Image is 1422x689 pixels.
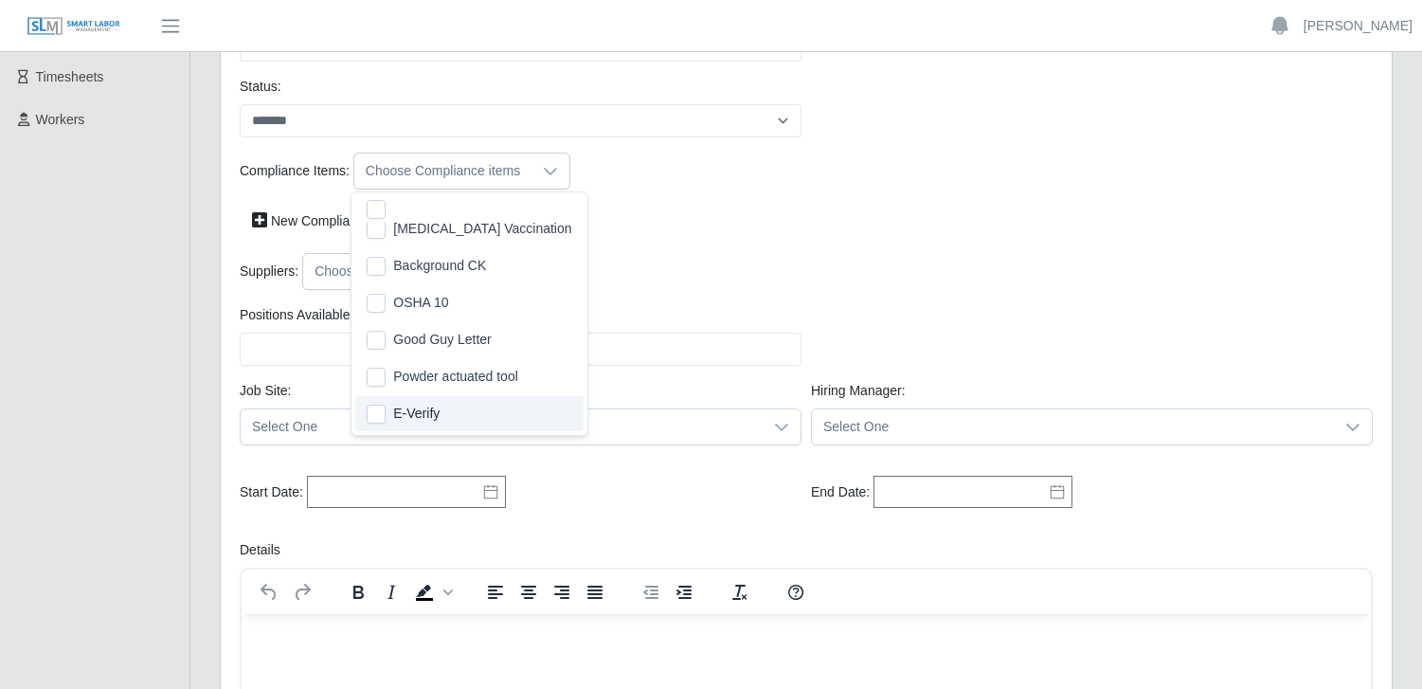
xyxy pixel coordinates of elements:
li: Good Guy Letter [355,322,583,357]
span: Select One [812,409,1334,444]
body: Rich Text Area. Press ALT-0 for help. [15,15,1114,36]
span: Background CK [393,256,486,276]
button: Redo [286,579,318,606]
button: Help [780,579,812,606]
span: [MEDICAL_DATA] Vaccination [393,219,571,239]
span: Good Guy Letter [393,330,492,350]
label: Positions Available: [240,305,353,325]
span: E-Verify [393,404,440,424]
span: OSHA 10 [393,293,448,313]
div: Background color Black [408,579,456,606]
button: Align right [546,579,578,606]
li: Powder actuated tool [355,359,583,394]
button: Align center [513,579,545,606]
button: Clear formatting [724,579,756,606]
label: job site: [240,381,291,401]
button: Align left [479,579,512,606]
div: Choose Suppliers [303,254,431,289]
a: New Compliance Item [240,205,413,238]
label: Status: [240,77,281,97]
label: Start Date: [240,482,303,502]
span: Timesheets [36,69,104,84]
li: E-Verify [355,396,583,431]
label: Suppliers: [240,262,298,281]
a: [PERSON_NAME] [1304,16,1413,36]
label: Compliance Items: [240,161,350,181]
button: Undo [253,579,285,606]
span: Select One [241,409,763,444]
label: End Date: [811,482,870,502]
label: Hiring Manager: [811,381,906,401]
span: Powder actuated tool [393,367,518,387]
button: Increase indent [668,579,700,606]
button: Bold [342,579,374,606]
button: Italic [375,579,407,606]
div: Choose Compliance items [354,154,531,189]
li: Background CK [355,248,583,283]
span: Workers [36,112,85,127]
button: Justify [579,579,611,606]
li: OSHA 10 [355,285,583,320]
li: COVID Vaccination [355,211,583,246]
img: SLM Logo [27,16,121,37]
button: Decrease indent [635,579,667,606]
label: Details [240,540,280,560]
ul: Option List [351,23,586,435]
